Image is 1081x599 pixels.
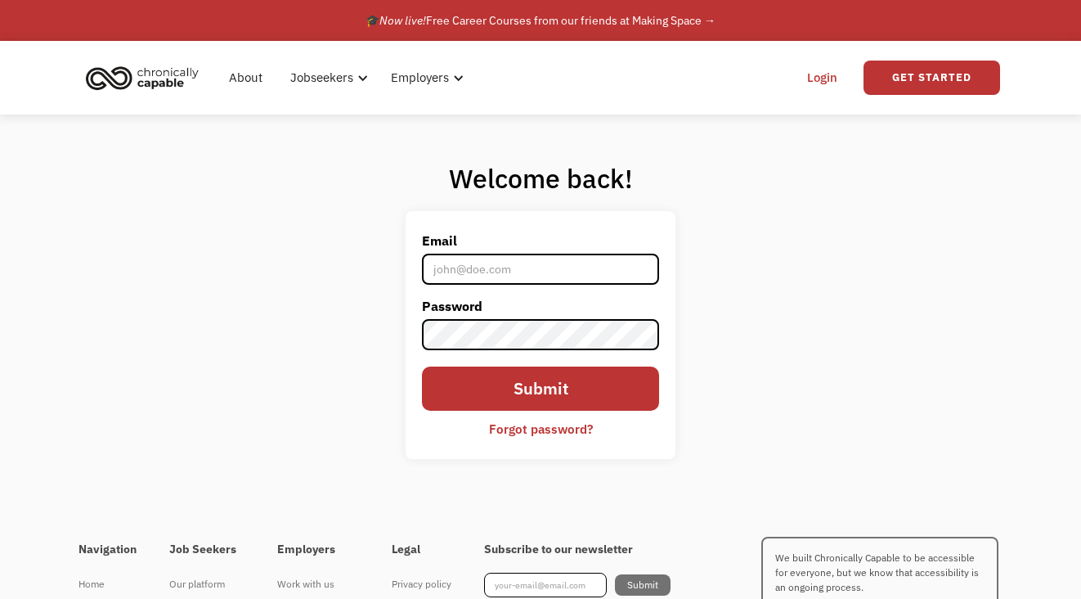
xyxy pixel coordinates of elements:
[277,574,359,594] div: Work with us
[366,11,715,30] div: 🎓 Free Career Courses from our friends at Making Space →
[422,254,660,285] input: john@doe.com
[863,61,1000,95] a: Get Started
[78,543,137,557] h4: Navigation
[797,52,847,104] a: Login
[280,52,373,104] div: Jobseekers
[484,543,671,557] h4: Subscribe to our newsletter
[78,573,137,596] a: Home
[169,543,244,557] h4: Job Seekers
[484,573,671,597] form: Footer Newsletter
[290,68,353,88] div: Jobseekers
[422,227,660,254] label: Email
[219,52,272,104] a: About
[406,162,676,195] h1: Welcome back!
[489,419,593,439] div: Forgot password?
[81,60,211,96] a: home
[169,573,244,596] a: Our platform
[277,543,359,557] h4: Employers
[422,293,660,319] label: Password
[392,573,451,596] a: Privacy policy
[391,68,449,88] div: Employers
[81,60,204,96] img: Chronically Capable logo
[422,227,660,442] form: Email Form 2
[392,543,451,557] h4: Legal
[392,574,451,594] div: Privacy policy
[615,574,671,596] input: Submit
[169,574,244,594] div: Our platform
[477,415,605,443] a: Forgot password?
[381,52,469,104] div: Employers
[78,574,137,594] div: Home
[379,13,426,28] em: Now live!
[277,573,359,596] a: Work with us
[422,367,660,410] input: Submit
[484,573,607,597] input: your-email@email.com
